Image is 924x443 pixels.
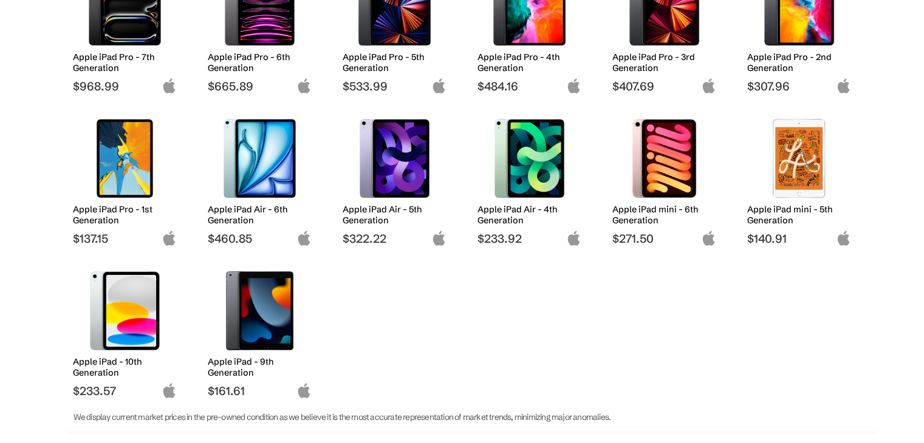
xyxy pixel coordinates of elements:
[67,265,183,398] a: Apple iPad (10th Generation) Apple iPad - 10th Generation $233.57 apple-logo
[202,113,318,246] a: Apple iPad Air 6th Generation Apple iPad Air - 6th Generation $460.85 apple-logo
[612,231,716,246] span: $271.50
[352,119,437,198] img: Apple iPad Air 5th Generation
[208,79,312,93] span: $665.89
[612,79,716,93] span: $407.69
[477,79,581,93] span: $484.16
[747,231,851,246] span: $140.91
[343,231,447,246] span: $322.22
[208,356,312,378] h2: Apple iPad - 9th Generation
[477,52,581,73] h2: Apple iPad Pro - 4th Generation
[756,119,842,198] img: Apple iPad mini 5th Generation
[67,113,183,246] a: Apple iPad Pro 1st Generation Apple iPad Pro - 1st Generation $137.15 apple-logo
[217,119,303,198] img: Apple iPad Air 6th Generation
[431,231,447,246] img: apple-logo
[73,384,177,398] span: $233.57
[477,204,581,226] h2: Apple iPad Air - 4th Generation
[487,119,572,198] img: Apple iPad Air 4th Generation
[162,78,177,93] img: apple-logo
[836,231,851,246] img: apple-logo
[208,231,312,246] span: $460.85
[477,231,581,246] span: $233.92
[82,119,168,198] img: Apple iPad Pro 1st Generation
[566,231,581,246] img: apple-logo
[296,383,312,398] img: apple-logo
[612,204,716,226] h2: Apple iPad mini - 6th Generation
[82,271,168,350] img: Apple iPad (10th Generation)
[836,78,851,93] img: apple-logo
[701,78,716,93] img: apple-logo
[162,231,177,246] img: apple-logo
[296,231,312,246] img: apple-logo
[74,410,832,425] p: We display current market prices in the pre-owned condition as we believe it is the most accurate...
[208,204,312,226] h2: Apple iPad Air - 6th Generation
[217,271,303,350] img: Apple iPad (9th Generation)
[472,113,587,246] a: Apple iPad Air 4th Generation Apple iPad Air - 4th Generation $233.92 apple-logo
[431,78,447,93] img: apple-logo
[343,204,447,226] h2: Apple iPad Air - 5th Generation
[73,52,177,73] h2: Apple iPad Pro - 7th Generation
[566,78,581,93] img: apple-logo
[73,231,177,246] span: $137.15
[701,231,716,246] img: apple-logo
[73,204,177,226] h2: Apple iPad Pro - 1st Generation
[73,79,177,93] span: $968.99
[747,79,851,93] span: $307.96
[343,79,447,93] span: $533.99
[208,384,312,398] span: $161.61
[747,204,851,226] h2: Apple iPad mini - 5th Generation
[162,383,177,398] img: apple-logo
[607,113,722,246] a: Apple iPad mini 6th Generation Apple iPad mini - 6th Generation $271.50 apple-logo
[202,265,318,398] a: Apple iPad (9th Generation) Apple iPad - 9th Generation $161.61 apple-logo
[742,113,857,246] a: Apple iPad mini 5th Generation Apple iPad mini - 5th Generation $140.91 apple-logo
[621,119,707,198] img: Apple iPad mini 6th Generation
[208,52,312,73] h2: Apple iPad Pro - 6th Generation
[747,52,851,73] h2: Apple iPad Pro - 2nd Generation
[296,78,312,93] img: apple-logo
[337,113,453,246] a: Apple iPad Air 5th Generation Apple iPad Air - 5th Generation $322.22 apple-logo
[73,356,177,378] h2: Apple iPad - 10th Generation
[343,52,447,73] h2: Apple iPad Pro - 5th Generation
[612,52,716,73] h2: Apple iPad Pro - 3rd Generation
